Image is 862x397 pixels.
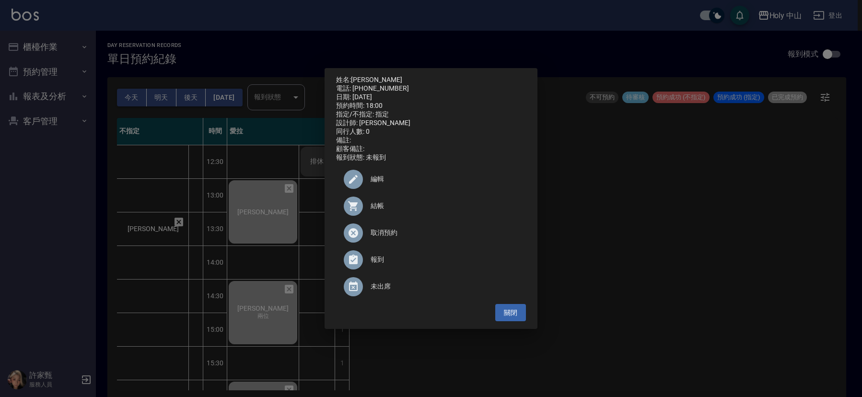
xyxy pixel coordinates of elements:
div: 報到狀態: 未報到 [336,153,526,162]
span: 結帳 [371,201,518,211]
div: 編輯 [336,166,526,193]
div: 電話: [PHONE_NUMBER] [336,84,526,93]
span: 編輯 [371,174,518,184]
p: 姓名: [336,76,526,84]
span: 未出席 [371,281,518,292]
div: 指定/不指定: 指定 [336,110,526,119]
div: 備註: [336,136,526,145]
a: 結帳 [336,193,526,220]
div: 顧客備註: [336,145,526,153]
span: 取消預約 [371,228,518,238]
div: 設計師: [PERSON_NAME] [336,119,526,128]
a: [PERSON_NAME] [351,76,402,83]
div: 日期: [DATE] [336,93,526,102]
div: 報到 [336,246,526,273]
div: 同行人數: 0 [336,128,526,136]
span: 報到 [371,255,518,265]
div: 取消預約 [336,220,526,246]
div: 預約時間: 18:00 [336,102,526,110]
div: 未出席 [336,273,526,300]
button: 關閉 [495,304,526,322]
